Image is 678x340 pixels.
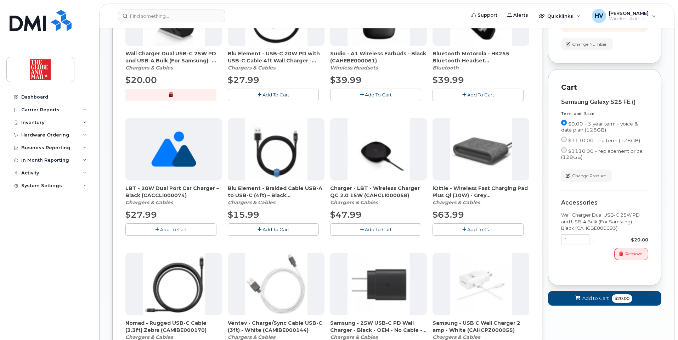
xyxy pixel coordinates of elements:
[561,212,648,232] div: Wall Charger Dual USB-C 25W PD and USB-A Bulk (For Samsung) - Black (CAHCBE000093)
[125,185,222,206] div: LBT - 20W Dual Port Car Charger – Black (CACCLI000074)
[561,148,643,160] span: $1110.00 - replacement price (128GB)
[561,121,638,133] span: $0.00 - 3 year term - voice & data plan (128GB)
[330,50,427,71] div: Sudio - A1 Wireless Earbuds - Black (CAHEBE000061)
[228,199,275,206] em: Chargers & Cables
[568,138,640,143] span: $1110.00 - no term (128GB)
[330,223,421,236] button: Add To Cart
[502,8,533,22] a: Alerts
[262,92,289,97] span: Add To Cart
[433,50,529,71] div: Bluetooth Motorola - HK255 Bluetooth Headset (CABTBE000046)
[561,200,648,206] div: Accessories
[572,41,607,48] span: Change Number
[433,89,524,101] button: Add To Cart
[467,8,502,22] a: Support
[330,65,378,71] em: Wireless Headsets
[561,111,648,117] div: Term and Size
[561,120,567,126] input: $0.00 - 3 year term - voice & data plan (128GB)
[614,248,648,260] button: Remove
[625,251,642,257] span: Remove
[143,253,205,315] img: accessory36548.JPG
[433,199,480,206] em: Chargers & Cables
[330,199,378,206] em: Chargers & Cables
[467,92,494,97] span: Add To Cart
[151,118,196,180] img: no_image_found-2caef05468ed5679b831cfe6fc140e25e0c280774317ffc20a367ab7fd17291e.png
[228,319,324,334] span: Ventev - Charge/Sync Cable USB-C (3ft) - White (CAMIBE000144)
[433,319,529,334] span: Samsung - USB C Wall Charger 2 amp - White (CAHCPZ000055)
[467,227,494,232] span: Add To Cart
[228,223,319,236] button: Add To Cart
[118,10,225,22] input: Find something...
[609,16,649,22] span: Wireless Admin
[561,82,648,93] p: Cart
[330,50,427,64] span: Sudio - A1 Wireless Earbuds - Black (CAHEBE000061)
[228,185,324,199] span: Blu Element - Braided Cable USB-A to USB-C (4ft) – Black (CAMIPZ000176)
[330,210,362,220] span: $47.99
[433,223,524,236] button: Add To Cart
[433,50,529,64] span: Bluetooth Motorola - HK255 Bluetooth Headset (CABTBE000046)
[125,50,222,64] span: Wall Charger Dual USB-C 25W PD and USB-A Bulk (For Samsung) - Black (CAHCBE000093)
[228,210,259,220] span: $15.99
[228,50,324,64] span: Blu Element - USB-C 20W PD with USB-C Cable 4ft Wall Charger - Black (CAHCPZ000096)
[478,12,497,19] span: Support
[228,89,319,101] button: Add To Cart
[330,185,427,206] div: Charger - LBT - Wireless Charger QC 2.0 15W (CAHCLI000058)
[561,38,613,50] button: Change Number
[245,118,307,180] img: accessory36348.JPG
[125,210,157,220] span: $27.99
[450,118,512,180] img: accessory36554.JPG
[330,75,362,85] span: $39.99
[433,185,529,199] span: iOttie - Wireless Fast Charging Pad Plus Qi (10W) - Grey (CAHCLI000064)
[561,99,648,105] div: Samsung Galaxy S25 FE ()
[433,210,464,220] span: $63.99
[534,9,586,23] div: Quicklinks
[348,118,410,180] img: accessory36405.JPG
[598,236,648,243] div: $20.00
[572,173,606,179] span: Change Product
[548,291,661,306] button: Add to Cart $20.00
[330,185,427,199] span: Charger - LBT - Wireless Charger QC 2.0 15W (CAHCLI000058)
[513,12,528,19] span: Alerts
[433,75,464,85] span: $39.99
[595,12,603,20] span: HV
[330,89,421,101] button: Add To Cart
[245,253,307,315] img: accessory36552.JPG
[330,319,427,334] span: Samsung - 25W USB-C PD Wall Charger - Black - OEM - No Cable - (CAHCPZ000081)
[228,185,324,206] div: Blu Element - Braided Cable USB-A to USB-C (4ft) – Black (CAMIPZ000176)
[365,92,392,97] span: Add To Cart
[450,253,512,315] img: accessory36354.JPG
[365,227,392,232] span: Add To Cart
[612,294,632,303] span: $20.00
[547,13,573,19] span: Quicklinks
[561,147,567,153] input: $1110.00 - replacement price (128GB)
[125,185,222,199] span: LBT - 20W Dual Port Car Charger – Black (CACCLI000074)
[125,319,222,334] span: Nomad - Rugged USB-C Cable (3.3ft) Zebra (CAMIBE000170)
[433,65,459,71] em: Bluetooth
[609,10,649,16] span: [PERSON_NAME]
[228,75,259,85] span: $27.99
[348,253,410,315] img: accessory36708.JPG
[160,227,187,232] span: Add To Cart
[125,50,222,71] div: Wall Charger Dual USB-C 25W PD and USB-A Bulk (For Samsung) - Black (CAHCBE000093)
[228,65,275,71] em: Chargers & Cables
[582,295,609,302] span: Add to Cart
[262,227,289,232] span: Add To Cart
[561,136,567,142] input: $1110.00 - no term (128GB)
[125,65,173,71] em: Chargers & Cables
[561,169,612,182] button: Change Product
[125,223,216,236] button: Add To Cart
[433,185,529,206] div: iOttie - Wireless Fast Charging Pad Plus Qi (10W) - Grey (CAHCLI000064)
[125,75,157,85] span: $20.00
[228,50,324,71] div: Blu Element - USB-C 20W PD with USB-C Cable 4ft Wall Charger - Black (CAHCPZ000096)
[587,9,661,23] div: Herrera, Victor
[589,236,598,243] div: x
[125,199,173,206] em: Chargers & Cables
